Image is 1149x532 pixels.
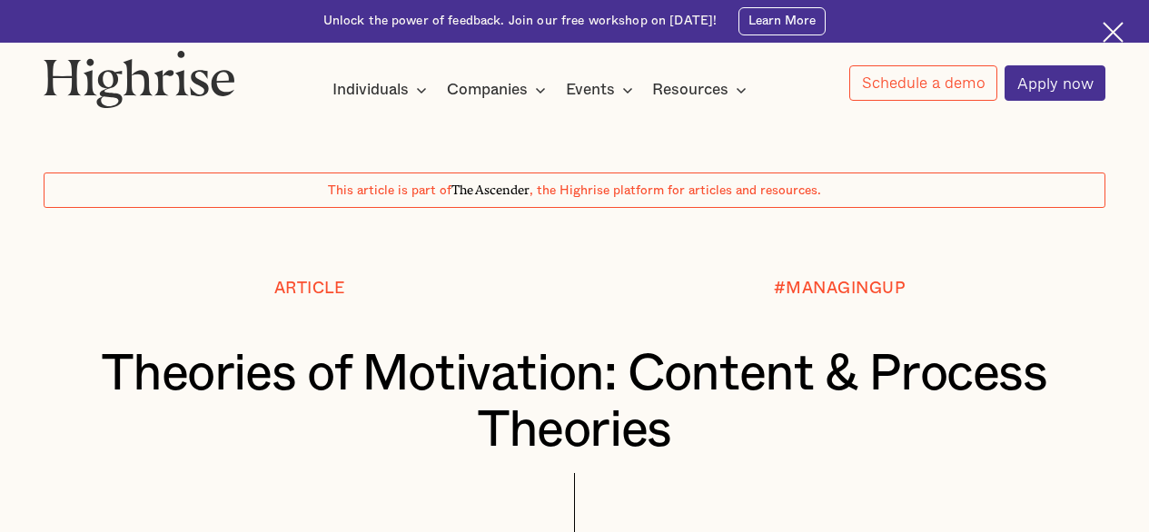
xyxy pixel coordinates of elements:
[566,79,639,101] div: Events
[530,184,821,197] span: , the Highrise platform for articles and resources.
[274,280,345,298] div: Article
[332,79,432,101] div: Individuals
[1005,65,1105,101] a: Apply now
[738,7,827,35] a: Learn More
[447,79,551,101] div: Companies
[652,79,752,101] div: Resources
[328,184,451,197] span: This article is part of
[1103,22,1124,43] img: Cross icon
[88,347,1061,459] h1: Theories of Motivation: Content & Process Theories
[774,280,906,298] div: #MANAGINGUP
[332,79,409,101] div: Individuals
[447,79,528,101] div: Companies
[652,79,728,101] div: Resources
[44,50,235,108] img: Highrise logo
[566,79,615,101] div: Events
[451,180,530,195] span: The Ascender
[849,65,997,101] a: Schedule a demo
[323,13,718,30] div: Unlock the power of feedback. Join our free workshop on [DATE]!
